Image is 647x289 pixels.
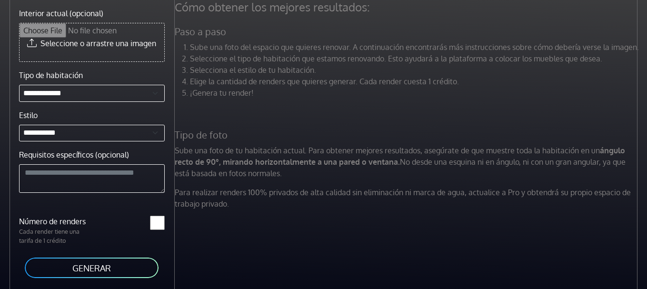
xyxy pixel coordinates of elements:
[190,54,602,63] font: Seleccione el tipo de habitación que estamos renovando. Esto ayudará a la plataforma a colocar lo...
[19,217,86,226] font: Número de renders
[190,65,316,75] font: Selecciona el estilo de tu habitación.
[175,188,631,209] font: Para realizar renders 100% privados de alta calidad sin eliminación ni marca de agua, actualice a...
[175,157,626,178] font: No desde una esquina ni en ángulo, ni con un gran angular, ya que está basada en fotos normales.
[19,228,80,244] font: Cada render tiene una tarifa de 1 crédito
[72,263,111,273] font: GENERAR
[190,77,459,86] font: Elige la cantidad de renders que quieres generar. Cada render cuesta 1 crédito.
[190,42,639,52] font: Sube una foto del espacio que quieres renovar. A continuación encontrarás más instrucciones sobre...
[19,70,83,80] font: Tipo de habitación
[175,129,228,141] font: Tipo de foto
[175,25,226,38] font: Paso a paso
[19,150,129,159] font: Requisitos específicos (opcional)
[19,9,103,18] font: Interior actual (opcional)
[175,146,600,155] font: Sube una foto de tu habitación actual. Para obtener mejores resultados, asegúrate de que muestre ...
[19,110,38,120] font: Estilo
[190,88,254,98] font: ¡Genera tu render!
[24,257,159,279] button: GENERAR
